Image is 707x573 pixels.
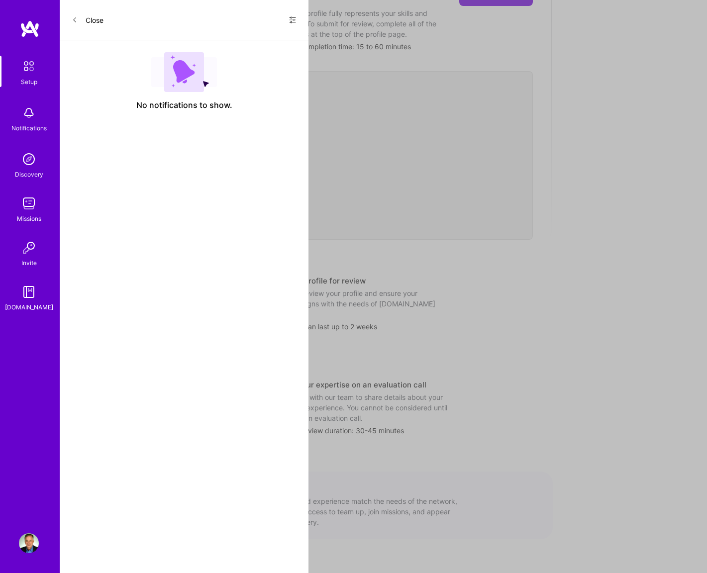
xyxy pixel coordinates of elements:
[19,193,39,213] img: teamwork
[19,533,39,553] img: User Avatar
[21,258,37,268] div: Invite
[19,149,39,169] img: discovery
[151,52,217,92] img: empty
[19,238,39,258] img: Invite
[21,77,37,87] div: Setup
[18,56,39,77] img: setup
[20,20,40,38] img: logo
[19,282,39,302] img: guide book
[16,533,41,553] a: User Avatar
[5,302,53,312] div: [DOMAIN_NAME]
[72,12,103,28] button: Close
[136,100,232,110] span: No notifications to show.
[17,213,41,224] div: Missions
[15,169,43,180] div: Discovery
